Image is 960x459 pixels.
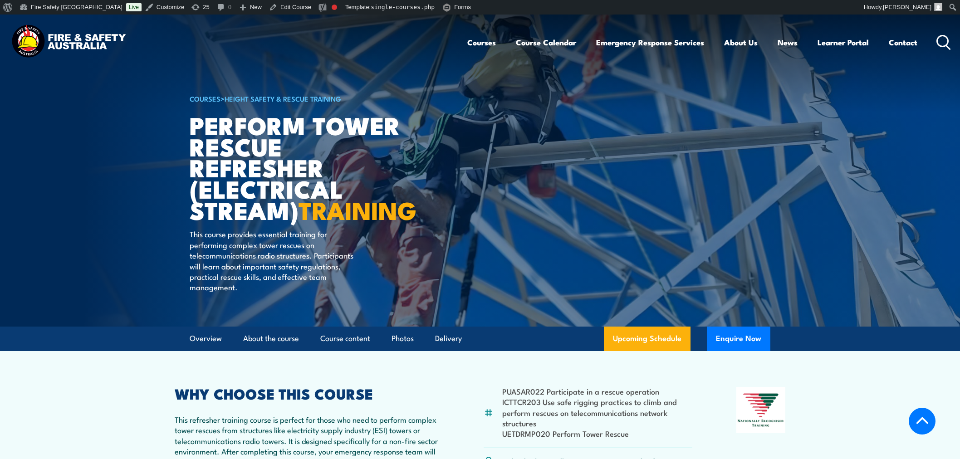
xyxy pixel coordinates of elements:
[371,4,435,10] span: single-courses.php
[225,93,341,103] a: Height Safety & Rescue Training
[190,229,355,292] p: This course provides essential training for performing complex tower rescues on telecommunication...
[516,30,576,54] a: Course Calendar
[707,327,770,351] button: Enquire Now
[190,327,222,351] a: Overview
[467,30,496,54] a: Courses
[190,114,414,220] h1: Perform tower rescue refresher (Electrical Stream)
[889,30,917,54] a: Contact
[736,387,785,433] img: Nationally Recognised Training logo.
[392,327,414,351] a: Photos
[243,327,299,351] a: About the course
[778,30,798,54] a: News
[724,30,758,54] a: About Us
[190,93,414,104] h6: >
[502,386,692,396] li: PUASAR022 Participate in a rescue operation
[175,387,440,400] h2: WHY CHOOSE THIS COURSE
[299,190,416,228] strong: TRAINING
[126,3,142,11] a: Live
[332,5,337,10] div: Focus keyphrase not set
[596,30,704,54] a: Emergency Response Services
[604,327,691,351] a: Upcoming Schedule
[502,396,692,428] li: ICTTCR203 Use safe rigging practices to climb and perform rescues on telecommunications network s...
[502,428,692,439] li: UETDRMP020 Perform Tower Rescue
[320,327,370,351] a: Course content
[190,93,220,103] a: COURSES
[883,4,931,10] span: [PERSON_NAME]
[818,30,869,54] a: Learner Portal
[435,327,462,351] a: Delivery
